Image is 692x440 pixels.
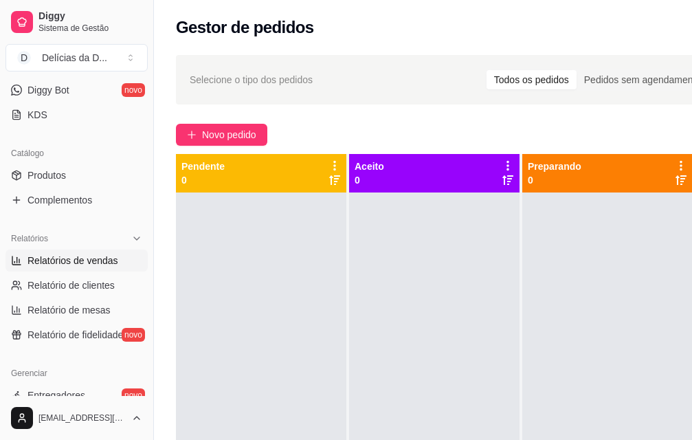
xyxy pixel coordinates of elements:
a: Complementos [5,189,148,211]
a: KDS [5,104,148,126]
button: Select a team [5,44,148,71]
span: Sistema de Gestão [38,23,142,34]
p: 0 [181,173,225,187]
span: Diggy Bot [27,83,69,97]
span: Relatório de fidelidade [27,328,123,342]
span: Diggy [38,10,142,23]
p: Aceito [355,159,384,173]
h2: Gestor de pedidos [176,16,314,38]
span: Produtos [27,168,66,182]
button: [EMAIL_ADDRESS][DOMAIN_NAME] [5,401,148,434]
span: D [17,51,31,65]
span: [EMAIL_ADDRESS][DOMAIN_NAME] [38,412,126,423]
div: Delícias da D ... [42,51,107,65]
span: Relatórios [11,233,48,244]
button: Novo pedido [176,124,267,146]
a: Diggy Botnovo [5,79,148,101]
span: Relatórios de vendas [27,254,118,267]
a: Relatório de clientes [5,274,148,296]
span: Entregadores [27,388,85,402]
a: Produtos [5,164,148,186]
a: Relatórios de vendas [5,250,148,272]
a: Relatório de mesas [5,299,148,321]
span: Selecione o tipo dos pedidos [190,72,313,87]
div: Todos os pedidos [487,70,577,89]
div: Catálogo [5,142,148,164]
span: Complementos [27,193,92,207]
a: DiggySistema de Gestão [5,5,148,38]
span: Relatório de mesas [27,303,111,317]
p: Preparando [528,159,581,173]
p: 0 [355,173,384,187]
p: Pendente [181,159,225,173]
p: 0 [528,173,581,187]
span: Novo pedido [202,127,256,142]
span: KDS [27,108,47,122]
a: Relatório de fidelidadenovo [5,324,148,346]
span: plus [187,130,197,140]
a: Entregadoresnovo [5,384,148,406]
span: Relatório de clientes [27,278,115,292]
div: Gerenciar [5,362,148,384]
